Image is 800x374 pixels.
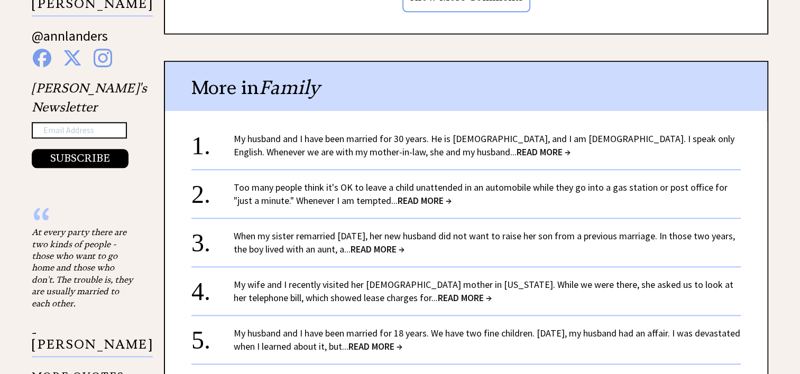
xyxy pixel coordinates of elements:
div: [PERSON_NAME]'s Newsletter [32,79,147,169]
div: 4. [191,278,234,297]
a: Too many people think it's OK to leave a child unattended in an automobile while they go into a g... [234,181,728,207]
span: READ MORE → [438,292,492,304]
input: Email Address [32,122,127,139]
span: READ MORE → [398,194,452,207]
span: READ MORE → [348,340,402,352]
div: 2. [191,181,234,200]
span: Family [259,76,320,99]
div: 5. [191,326,234,346]
div: 1. [191,132,234,152]
p: - [PERSON_NAME] [32,327,153,357]
a: My husband and I have been married for 18 years. We have two fine children. [DATE], my husband ha... [234,327,740,352]
img: instagram%20blue.png [94,49,112,67]
span: READ MORE → [351,243,404,255]
div: More in [165,62,767,111]
a: @annlanders [32,27,108,55]
img: facebook%20blue.png [33,49,51,67]
span: READ MORE → [517,146,571,158]
a: My wife and I recently visited her [DEMOGRAPHIC_DATA] mother in [US_STATE]. While we were there, ... [234,278,733,304]
div: At every party there are two kinds of people - those who want to go home and those who don't. The... [32,226,137,309]
a: When my sister remarried [DATE], her new husband did not want to raise her son from a previous ma... [234,230,735,255]
a: My husband and I have been married for 30 years. He is [DEMOGRAPHIC_DATA], and I am [DEMOGRAPHIC_... [234,133,734,158]
button: SUBSCRIBE [32,149,128,168]
img: x%20blue.png [63,49,82,67]
div: “ [32,216,137,226]
div: 3. [191,229,234,249]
